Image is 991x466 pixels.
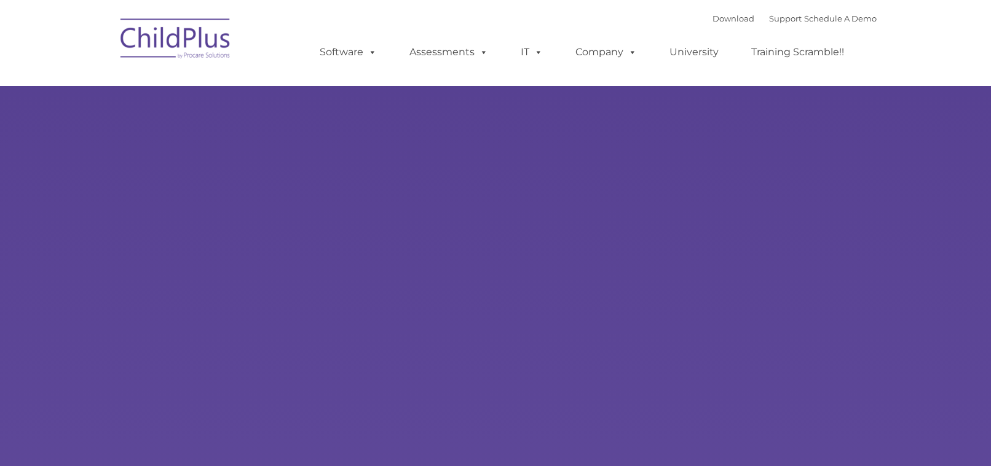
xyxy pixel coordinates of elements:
a: Software [307,40,389,64]
a: Schedule A Demo [804,14,877,23]
a: University [657,40,731,64]
font: | [713,14,877,23]
a: Company [563,40,649,64]
a: IT [508,40,555,64]
a: Training Scramble!! [739,40,856,64]
a: Download [713,14,754,23]
img: ChildPlus by Procare Solutions [114,10,237,71]
a: Assessments [397,40,500,64]
a: Support [769,14,802,23]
